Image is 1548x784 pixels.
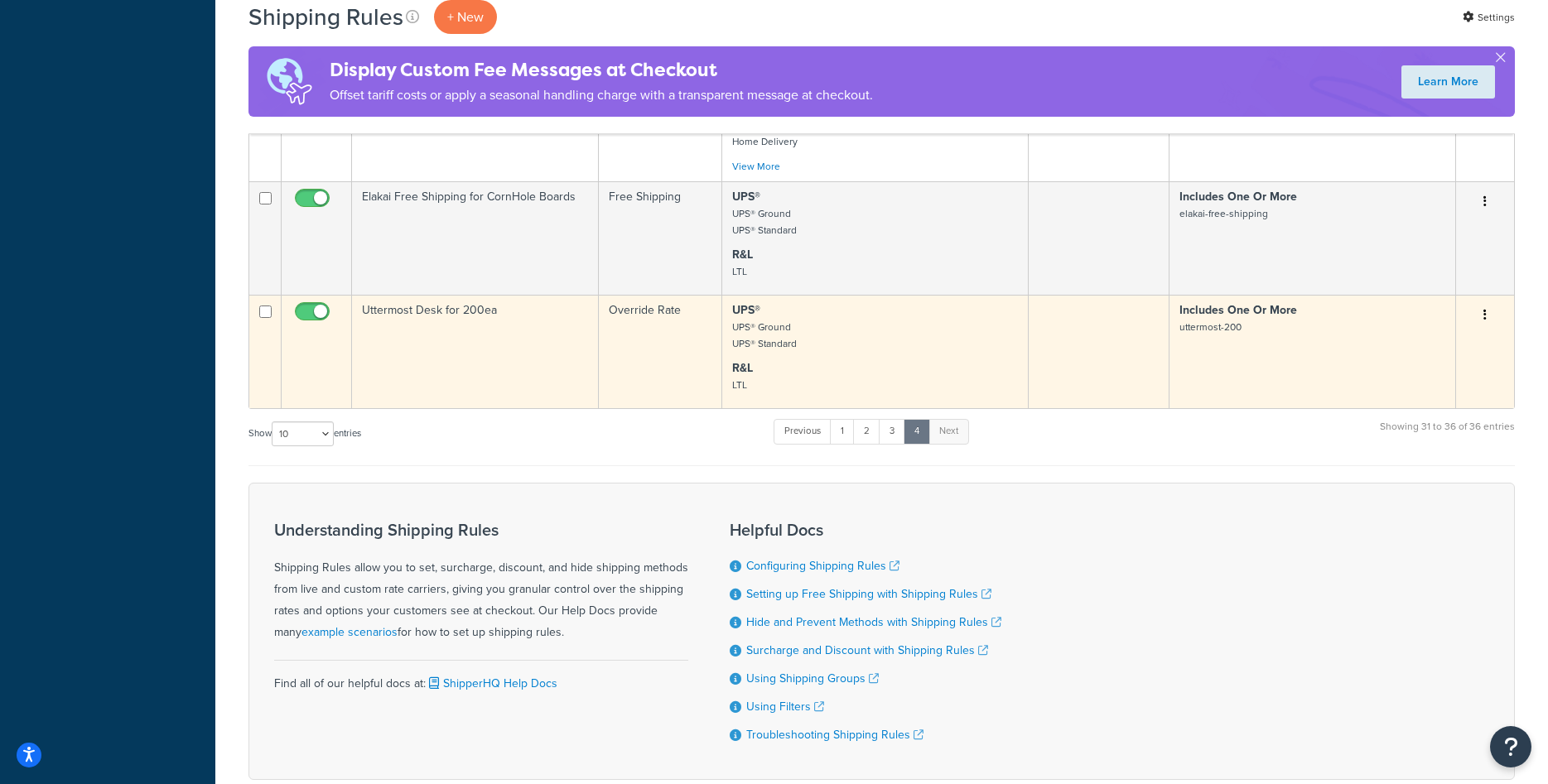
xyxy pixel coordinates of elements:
[352,181,599,295] td: Elakai Free Shipping for CornHole Boards
[1179,301,1297,319] strong: Includes One Or More
[732,378,747,392] small: LTL
[732,359,753,377] strong: R&L
[426,675,557,692] a: ShipperHQ Help Docs
[746,698,824,715] a: Using Filters
[746,585,991,603] a: Setting up Free Shipping with Shipping Rules
[746,726,923,743] a: Troubleshooting Shipping Rules
[746,670,879,687] a: Using Shipping Groups
[746,557,899,575] a: Configuring Shipping Rules
[732,320,797,351] small: UPS® Ground UPS® Standard
[1490,726,1531,767] button: Open Resource Center
[732,159,780,174] a: View More
[1401,65,1495,99] a: Learn More
[248,1,403,33] h1: Shipping Rules
[248,46,330,117] img: duties-banner-06bc72dcb5fe05cb3f9472aba00be2ae8eb53ab6f0d8bb03d382ba314ac3c341.png
[1179,320,1242,334] small: uttermost-200
[352,295,599,408] td: Uttermost Desk for 200ea
[732,301,760,319] strong: UPS®
[274,521,688,539] h3: Understanding Shipping Rules
[274,521,688,643] div: Shipping Rules allow you to set, surcharge, discount, and hide shipping methods from live and cus...
[274,660,688,695] div: Find all of our helpful docs at:
[853,419,880,444] a: 2
[928,419,969,444] a: Next
[774,419,832,444] a: Previous
[1380,417,1515,453] div: Showing 31 to 36 of 36 entries
[330,56,873,84] h4: Display Custom Fee Messages at Checkout
[301,623,398,641] a: example scenarios
[732,206,797,238] small: UPS® Ground UPS® Standard
[248,421,361,446] label: Show entries
[1179,206,1268,221] small: elakai-free-shipping
[1463,6,1515,29] a: Settings
[730,521,1001,539] h3: Helpful Docs
[879,419,905,444] a: 3
[732,264,747,279] small: LTL
[830,419,855,444] a: 1
[732,246,753,263] strong: R&L
[904,419,930,444] a: 4
[330,84,873,107] p: Offset tariff costs or apply a seasonal handling charge with a transparent message at checkout.
[599,295,721,408] td: Override Rate
[732,188,760,205] strong: UPS®
[272,421,334,446] select: Showentries
[599,181,721,295] td: Free Shipping
[746,642,988,659] a: Surcharge and Discount with Shipping Rules
[1179,188,1297,205] strong: Includes One Or More
[746,613,1001,631] a: Hide and Prevent Methods with Shipping Rules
